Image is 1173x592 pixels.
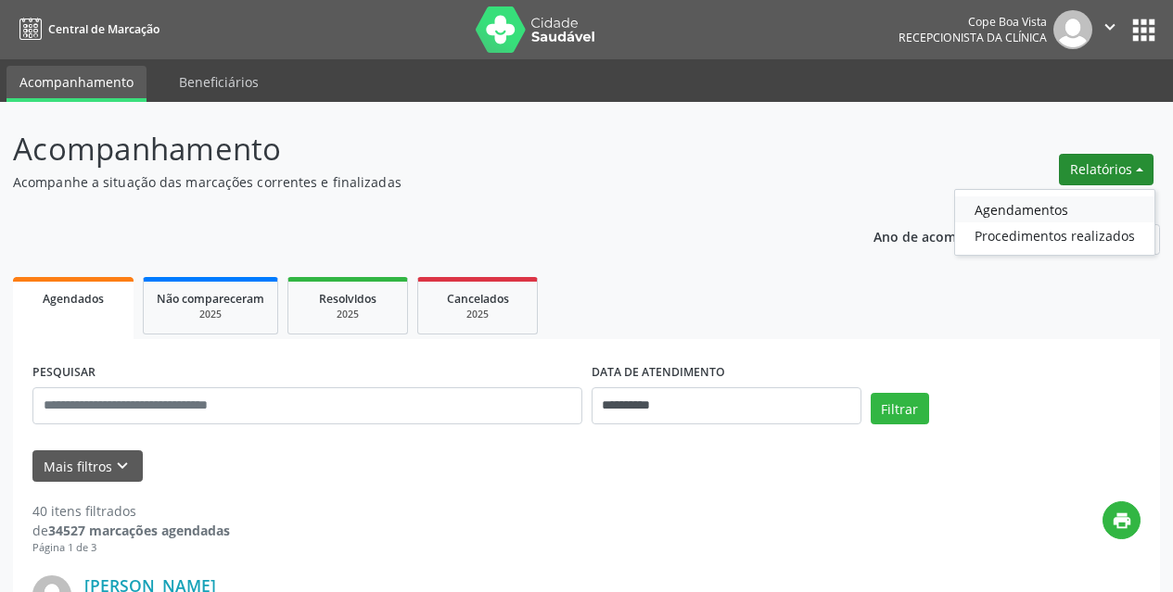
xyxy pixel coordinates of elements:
span: Cancelados [447,291,509,307]
img: img [1053,10,1092,49]
a: Central de Marcação [13,14,159,44]
button:  [1092,10,1128,49]
span: Não compareceram [157,291,264,307]
button: apps [1128,14,1160,46]
span: Recepcionista da clínica [899,30,1047,45]
p: Ano de acompanhamento [873,224,1038,247]
a: Agendamentos [955,196,1154,222]
div: de [32,521,230,540]
strong: 34527 marcações agendadas [48,522,230,539]
button: Relatórios [1059,154,1154,185]
p: Acompanhe a situação das marcações correntes e finalizadas [13,172,816,192]
span: Agendados [43,291,104,307]
span: Resolvidos [319,291,376,307]
button: Filtrar [871,393,929,424]
div: 2025 [157,308,264,321]
div: Página 1 de 3 [32,540,230,556]
label: DATA DE ATENDIMENTO [592,359,725,387]
button: Mais filtroskeyboard_arrow_down [32,450,143,483]
i: print [1112,510,1132,531]
a: Beneficiários [166,66,272,98]
i:  [1100,17,1120,37]
a: Acompanhamento [6,66,147,102]
span: Central de Marcação [48,21,159,37]
div: 2025 [431,308,524,321]
p: Acompanhamento [13,126,816,172]
i: keyboard_arrow_down [112,456,133,476]
button: print [1103,501,1141,539]
a: Procedimentos realizados [955,222,1154,248]
label: PESQUISAR [32,359,96,387]
div: 40 itens filtrados [32,501,230,521]
div: Cope Boa Vista [899,14,1047,30]
ul: Relatórios [954,189,1155,256]
div: 2025 [301,308,394,321]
